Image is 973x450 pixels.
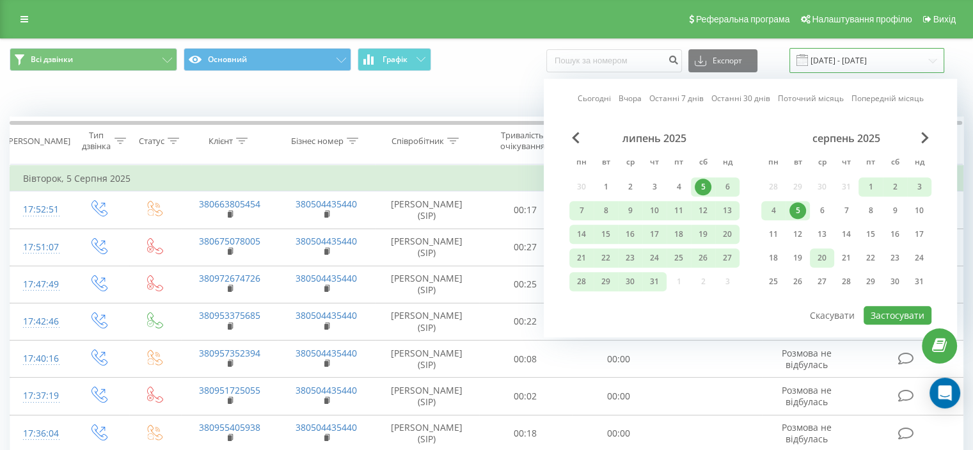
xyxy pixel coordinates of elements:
[358,48,431,71] button: Графік
[887,202,903,219] div: 9
[23,197,57,222] div: 17:52:51
[618,201,642,220] div: ср 9 лип 2025 р.
[296,198,357,210] a: 380504435440
[911,202,928,219] div: 10
[814,250,830,266] div: 20
[597,250,614,266] div: 22
[10,166,963,191] td: Вівторок, 5 Серпня 2025
[764,154,783,173] abbr: понеділок
[858,225,883,244] div: пт 15 серп 2025 р.
[782,347,832,371] span: Розмова не відбулась
[883,272,907,291] div: сб 30 серп 2025 р.
[199,421,260,433] a: 380955405938
[765,250,782,266] div: 18
[594,272,618,291] div: вт 29 лип 2025 р.
[667,201,691,220] div: пт 11 лип 2025 р.
[569,248,594,268] div: пн 21 лип 2025 р.
[667,225,691,244] div: пт 18 лип 2025 р.
[786,272,810,291] div: вт 26 серп 2025 р.
[578,93,611,105] a: Сьогодні
[296,347,357,359] a: 380504435440
[695,226,711,243] div: 19
[761,225,786,244] div: пн 11 серп 2025 р.
[778,93,844,105] a: Поточний місяць
[23,272,57,297] div: 17:47:49
[911,250,928,266] div: 24
[199,272,260,284] a: 380972674726
[375,191,479,229] td: [PERSON_NAME] (SIP)
[691,201,715,220] div: сб 12 лип 2025 р.
[786,248,810,268] div: вт 19 серп 2025 р.
[596,154,615,173] abbr: вівторок
[711,93,770,105] a: Останні 30 днів
[642,248,667,268] div: чт 24 лип 2025 р.
[491,130,555,152] div: Тривалість очікування
[814,273,830,290] div: 27
[688,49,757,72] button: Експорт
[786,225,810,244] div: вт 12 серп 2025 р.
[907,272,931,291] div: нд 31 серп 2025 р.
[572,132,580,143] span: Previous Month
[765,202,782,219] div: 4
[23,309,57,334] div: 17:42:46
[479,378,572,415] td: 00:02
[618,272,642,291] div: ср 30 лип 2025 р.
[23,235,57,260] div: 17:51:07
[715,201,740,220] div: нд 13 лип 2025 р.
[375,378,479,415] td: [PERSON_NAME] (SIP)
[789,273,806,290] div: 26
[646,273,663,290] div: 31
[23,383,57,408] div: 17:37:19
[667,248,691,268] div: пт 25 лип 2025 р.
[642,225,667,244] div: чт 17 лип 2025 р.
[199,347,260,359] a: 380957352394
[858,272,883,291] div: пт 29 серп 2025 р.
[691,225,715,244] div: сб 19 лип 2025 р.
[887,250,903,266] div: 23
[209,136,233,147] div: Клієнт
[862,226,879,243] div: 15
[569,201,594,220] div: пн 7 лип 2025 р.
[691,177,715,197] div: сб 5 лип 2025 р.
[715,225,740,244] div: нд 20 лип 2025 р.
[597,226,614,243] div: 15
[81,130,111,152] div: Тип дзвінка
[812,14,912,24] span: Налаштування профілю
[907,225,931,244] div: нд 17 серп 2025 р.
[479,266,572,303] td: 00:25
[572,378,665,415] td: 00:00
[782,421,832,445] span: Розмова не відбулась
[862,273,879,290] div: 29
[887,179,903,195] div: 2
[594,248,618,268] div: вт 22 лип 2025 р.
[199,235,260,247] a: 380675078005
[622,179,638,195] div: 2
[594,225,618,244] div: вт 15 лип 2025 р.
[851,93,924,105] a: Попередній місяць
[858,248,883,268] div: пт 22 серп 2025 р.
[887,226,903,243] div: 16
[667,177,691,197] div: пт 4 лип 2025 р.
[670,250,687,266] div: 25
[761,272,786,291] div: пн 25 серп 2025 р.
[621,154,640,173] abbr: середа
[761,248,786,268] div: пн 18 серп 2025 р.
[622,250,638,266] div: 23
[296,272,357,284] a: 380504435440
[695,179,711,195] div: 5
[907,248,931,268] div: нд 24 серп 2025 р.
[646,226,663,243] div: 17
[670,179,687,195] div: 4
[715,248,740,268] div: нд 27 лип 2025 р.
[788,154,807,173] abbr: вівторок
[834,225,858,244] div: чт 14 серп 2025 р.
[572,341,665,378] td: 00:00
[597,202,614,219] div: 8
[646,179,663,195] div: 3
[392,136,444,147] div: Співробітник
[907,201,931,220] div: нд 10 серп 2025 р.
[933,14,956,24] span: Вихід
[23,346,57,371] div: 17:40:16
[139,136,164,147] div: Статус
[862,250,879,266] div: 22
